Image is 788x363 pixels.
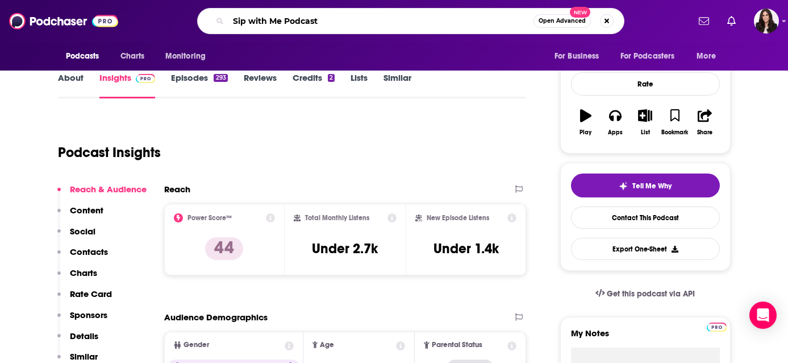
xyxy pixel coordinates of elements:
[9,10,118,32] img: Podchaser - Follow, Share and Rate Podcasts
[328,74,335,82] div: 2
[571,102,601,143] button: Play
[57,310,107,331] button: Sponsors
[554,48,599,64] span: For Business
[697,48,716,64] span: More
[165,48,206,64] span: Monitoring
[70,226,95,237] p: Social
[632,181,672,191] span: Tell Me Why
[228,12,533,30] input: Search podcasts, credits, & more...
[57,226,95,247] button: Social
[690,102,719,143] button: Share
[244,72,277,98] a: Reviews
[547,46,614,67] button: open menu
[661,129,688,136] div: Bookmark
[707,321,727,332] a: Pro website
[433,240,499,257] h3: Under 1.4k
[70,288,112,299] p: Rate Card
[171,72,227,98] a: Episodes293
[70,267,97,278] p: Charts
[57,184,147,205] button: Reach & Audience
[351,72,368,98] a: Lists
[619,181,628,191] img: tell me why sparkle
[113,46,152,67] a: Charts
[571,174,720,197] button: tell me why sparkleTell Me Why
[66,48,99,64] span: Podcasts
[754,9,779,34] img: User Profile
[707,323,727,332] img: Podchaser Pro
[754,9,779,34] span: Logged in as RebeccaShapiro
[620,48,675,64] span: For Podcasters
[570,7,590,18] span: New
[57,288,112,310] button: Rate Card
[99,72,156,98] a: InsightsPodchaser Pro
[70,331,98,341] p: Details
[689,46,730,67] button: open menu
[613,46,691,67] button: open menu
[660,102,690,143] button: Bookmark
[749,302,777,329] div: Open Intercom Messenger
[305,214,369,222] h2: Total Monthly Listens
[57,246,108,267] button: Contacts
[607,289,695,299] span: Get this podcast via API
[164,312,268,323] h2: Audience Demographics
[57,205,103,226] button: Content
[571,328,720,348] label: My Notes
[120,48,145,64] span: Charts
[571,207,720,229] a: Contact This Podcast
[57,267,97,288] button: Charts
[601,102,630,143] button: Apps
[533,14,591,28] button: Open AdvancedNew
[70,351,98,362] p: Similar
[197,8,624,34] div: Search podcasts, credits, & more...
[58,72,84,98] a: About
[157,46,220,67] button: open menu
[187,214,232,222] h2: Power Score™
[571,238,720,260] button: Export One-Sheet
[293,72,335,98] a: Credits2
[70,246,108,257] p: Contacts
[70,184,147,195] p: Reach & Audience
[136,74,156,83] img: Podchaser Pro
[58,46,114,67] button: open menu
[70,205,103,216] p: Content
[427,214,489,222] h2: New Episode Listens
[312,240,378,257] h3: Under 2.7k
[184,341,209,349] span: Gender
[694,11,714,31] a: Show notifications dropdown
[432,341,482,349] span: Parental Status
[383,72,411,98] a: Similar
[697,129,712,136] div: Share
[57,331,98,352] button: Details
[754,9,779,34] button: Show profile menu
[571,72,720,96] div: Rate
[608,129,623,136] div: Apps
[205,237,243,260] p: 44
[164,184,190,195] h2: Reach
[539,18,586,24] span: Open Advanced
[723,11,740,31] a: Show notifications dropdown
[641,129,650,136] div: List
[214,74,227,82] div: 293
[320,341,334,349] span: Age
[58,144,161,161] h1: Podcast Insights
[579,129,591,136] div: Play
[586,280,704,308] a: Get this podcast via API
[70,310,107,320] p: Sponsors
[630,102,660,143] button: List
